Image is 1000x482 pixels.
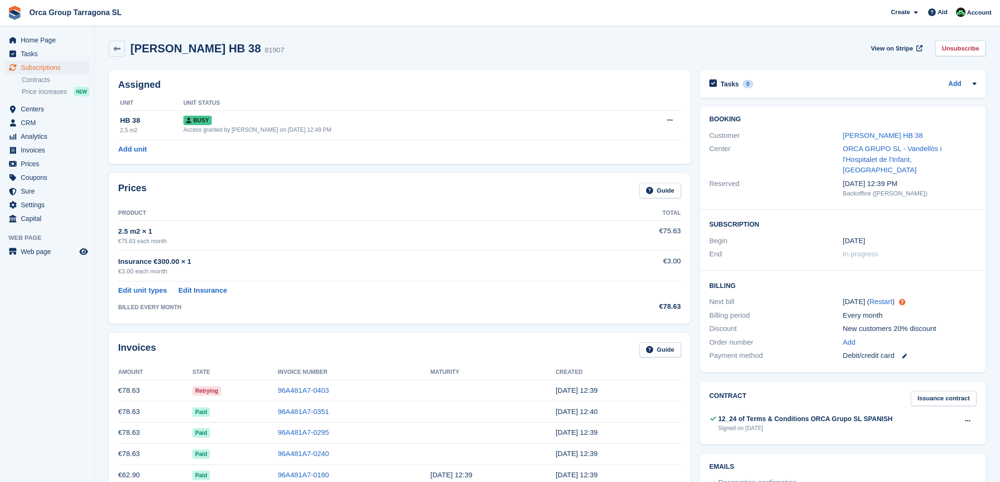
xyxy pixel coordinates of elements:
[956,8,966,17] img: Tania
[26,5,125,20] a: Orca Group Tarragona SL
[29,8,121,17] font: Orca Group Tarragona SL
[639,183,681,198] a: Guide
[843,338,855,346] font: Add
[843,190,927,197] font: Backoffice ([PERSON_NAME])
[843,237,865,245] font: [DATE]
[5,171,89,184] a: menu
[556,449,598,457] time: 2025-05-15 10:39:41 UTC
[5,245,89,258] a: menu
[278,471,329,479] a: 96A481A7-0180
[278,428,329,436] a: 96A481A7-0295
[709,250,722,258] font: End
[659,302,681,310] font: €78.63
[709,144,731,152] font: Center
[118,268,167,275] font: €3.00 each month
[118,183,147,193] font: Prices
[843,144,941,174] font: ORCA GRUPO SL - Vandellòs i l'Hospitalet de l'Infant, [GEOGRAPHIC_DATA]
[746,81,750,87] font: 0
[657,346,674,353] font: Guide
[843,131,922,139] a: [PERSON_NAME] HB 38
[843,297,869,305] font: [DATE] (
[431,369,459,375] font: Maturity
[21,146,45,154] font: Invoices
[5,61,89,74] a: menu
[120,116,140,124] font: HB 38
[5,34,89,47] a: menu
[843,311,882,319] font: Every month
[892,297,895,305] font: )
[871,45,913,52] font: View on Stripe
[709,338,753,346] font: Order number
[120,100,133,106] font: Unit
[709,324,737,332] font: Discount
[948,79,961,90] a: Add
[709,311,750,319] font: Billing period
[21,201,45,209] font: Settings
[265,46,284,54] font: 81907
[709,115,741,123] font: Booking
[21,248,51,255] font: Web page
[118,144,147,155] a: Add unit
[556,386,598,394] time: 2025-08-15 10:39:56 UTC
[5,102,89,116] a: menu
[5,116,89,129] a: menu
[118,471,140,479] font: €62.90
[556,471,598,479] time: 2025-04-15 10:39:25 UTC
[843,236,865,246] time: 2025-04-14 23:00:00 UTC
[948,80,961,87] font: Add
[843,324,936,332] font: New customers 20% discount
[118,227,152,235] font: 2.5 m2 × 1
[709,463,734,470] font: Emails
[118,449,140,457] font: €78.63
[76,89,87,94] font: NEW
[5,185,89,198] a: menu
[278,407,329,415] a: 96A481A7-0351
[118,304,181,311] font: BILLED EVERY MONTH
[21,50,38,58] font: Tasks
[721,80,739,88] font: Tasks
[843,351,894,359] font: Debit/credit card
[659,227,681,235] font: €75.63
[195,451,207,457] font: Paid
[709,297,734,305] font: Next bill
[195,388,218,394] font: Retrying
[118,369,143,375] font: Amount
[556,449,598,457] font: [DATE] 12:39
[431,471,473,479] font: [DATE] 12:39
[21,160,39,168] font: Prices
[120,127,138,134] font: 2.5 m2
[718,415,893,423] font: 12_24 of Terms & Conditions ORCA Grupo SL SPANISH
[663,257,681,265] font: €3.00
[5,198,89,211] a: menu
[709,220,759,228] font: Subscription
[118,407,140,415] font: €78.63
[21,215,42,222] font: Capital
[118,210,146,216] font: Product
[22,76,50,84] font: Contracts
[663,210,681,216] font: Total
[118,145,147,153] font: Add unit
[118,286,167,294] font: Edit unit types
[709,131,740,139] font: Customer
[21,119,36,127] font: CRM
[118,386,140,394] font: €78.63
[938,8,948,16] font: Aid
[657,187,674,194] font: Guide
[5,212,89,225] a: menu
[183,127,331,133] font: Access granted by [PERSON_NAME] on [DATE] 12:48 PM
[278,369,328,375] font: Invoice number
[556,407,598,415] font: [DATE] 12:40
[21,174,47,181] font: Coupons
[891,8,910,16] font: Create
[21,187,35,195] font: Sure
[870,297,892,305] font: Restart
[9,234,42,241] font: Web page
[195,430,207,436] font: Paid
[278,449,329,457] a: 96A481A7-0240
[118,257,191,265] font: Insurance €300.00 × 1
[556,407,598,415] time: 2025-07-15 10:40:24 UTC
